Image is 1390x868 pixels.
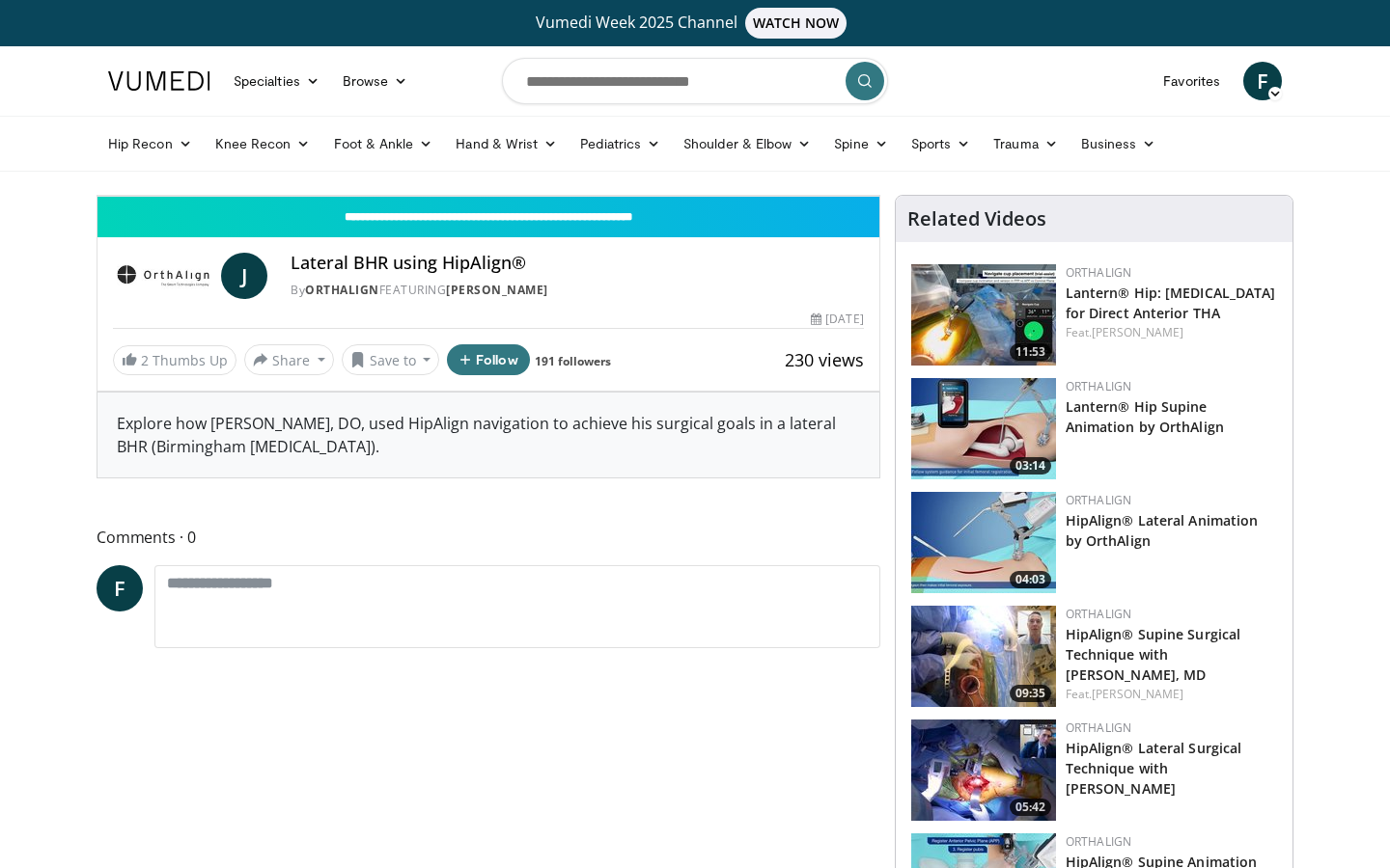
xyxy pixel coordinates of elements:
a: OrthAlign [1066,833,1132,850]
a: OrthAlign [305,282,379,298]
a: 09:35 [911,606,1056,707]
img: f286d47b-e4bb-4240-994b-102a8712b206.150x105_q85_crop-smart_upscale.jpg [911,264,1056,366]
a: Lantern® Hip: [MEDICAL_DATA] for Direct Anterior THA [1066,284,1276,322]
a: Foot & Ankle [322,124,445,163]
a: HipAlign® Lateral Surgical Technique with [PERSON_NAME] [1066,739,1242,798]
a: 04:03 [911,492,1056,593]
a: 03:14 [911,378,1056,479]
img: e2049be2-b779-4555-aac6-6318a016c205.150x105_q85_crop-smart_upscale.jpg [911,606,1056,707]
a: 11:53 [911,264,1056,366]
img: OrthAlign [113,253,213,299]
a: Vumedi Week 2025 ChannelWATCH NOW [111,8,1279,39]
a: OrthAlign [1066,606,1132,622]
a: OrthAlign [1066,378,1132,394]
a: [PERSON_NAME] [1092,324,1183,340]
img: ea5d8f5e-5d45-47db-9629-0a9be4701124.150x105_q85_crop-smart_upscale.jpg [911,378,1056,479]
a: F [1243,62,1282,100]
img: 8283512d-78ce-473c-b1d9-5619dfe345ab.150x105_q85_crop-smart_upscale.jpg [911,492,1056,593]
video-js: Video Player [97,196,879,197]
a: HipAlign® Supine Surgical Technique with [PERSON_NAME], MD [1066,625,1241,684]
span: 03:14 [1010,457,1051,475]
a: Hand & Wrist [444,124,569,163]
span: Comments 0 [97,525,880,550]
span: 05:42 [1010,799,1051,816]
a: Specialties [222,62,331,100]
a: 05:42 [911,719,1056,821]
a: OrthAlign [1066,719,1132,736]
div: [DATE] [811,311,863,328]
span: 230 views [785,348,864,371]
a: [PERSON_NAME] [446,282,548,298]
a: Shoulder & Elbow [672,124,822,163]
button: Share [244,344,334,375]
a: Favorites [1152,62,1232,100]
a: Knee Recon [204,124,322,163]
span: 2 [141,351,149,369]
a: Spine [822,124,899,163]
a: Browse [331,62,420,100]
span: 09:35 [1010,685,1051,702]
a: 2 Thumbs Up [113,345,236,375]
a: J [221,253,267,299]
input: Search topics, interventions [502,58,888,104]
a: Hip Recon [97,124,204,163]
a: Lantern® Hip Supine Animation by OrthAlign [1066,397,1224,436]
button: Save to [342,344,440,375]
a: HipAlign® Lateral Animation by OrthAlign [1066,511,1259,550]
a: Pediatrics [569,124,672,163]
span: 04:03 [1010,571,1051,588]
div: By FEATURING [291,282,863,299]
img: VuMedi Logo [108,71,210,91]
a: OrthAlign [1066,492,1132,508]
h4: Related Videos [907,207,1046,231]
a: 191 followers [535,353,611,369]
img: 709f28a5-3df9-4215-b6bf-1347e2f8c4ec.150x105_q85_crop-smart_upscale.jpg [911,719,1056,821]
a: Trauma [982,124,1070,163]
a: OrthAlign [1066,264,1132,281]
div: Feat. [1066,324,1277,341]
a: Sports [900,124,983,163]
button: Follow [447,344,530,375]
h4: Lateral BHR using HipAlign® [291,253,863,274]
span: WATCH NOW [745,8,848,39]
a: [PERSON_NAME] [1092,686,1183,702]
span: 11:53 [1010,343,1051,361]
a: F [97,565,143,611]
div: Explore how [PERSON_NAME], DO, used HipAlign navigation to achieve his surgical goals in a latera... [97,393,879,477]
a: Business [1070,124,1168,163]
div: Feat. [1066,686,1277,703]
